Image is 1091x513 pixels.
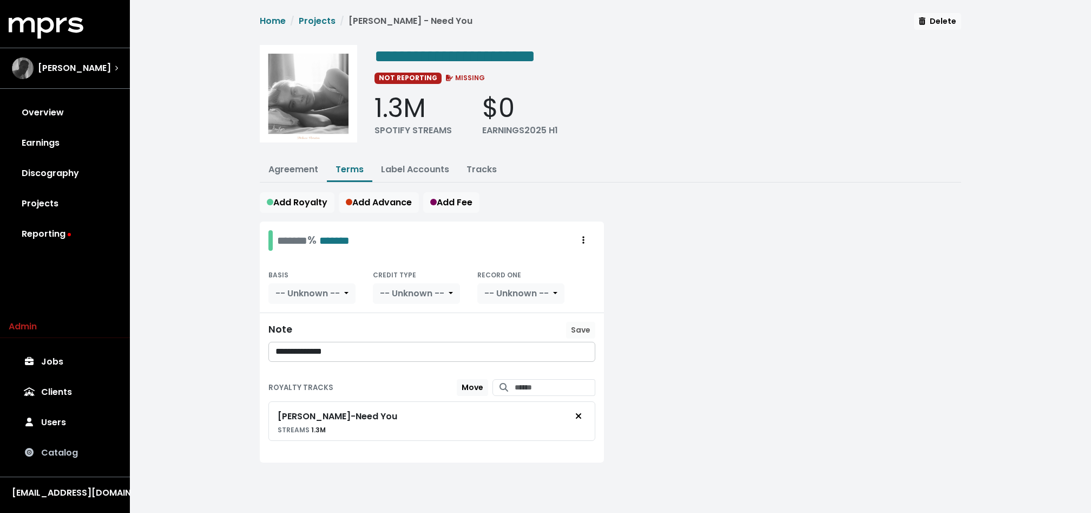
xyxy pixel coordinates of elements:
button: Add Royalty [260,192,334,213]
a: Label Accounts [381,163,449,176]
nav: breadcrumb [260,15,472,36]
button: Add Fee [423,192,479,213]
span: Edit value [319,235,350,246]
div: 1.3M [374,93,452,124]
small: RECORD ONE [477,270,521,280]
a: Discography [9,158,121,189]
a: Earnings [9,128,121,158]
small: BASIS [268,270,288,280]
button: Delete [914,13,961,30]
a: Reporting [9,219,121,249]
img: Album cover for this project [260,45,357,142]
button: Remove royalty target [567,406,590,427]
span: Edit value [277,235,307,246]
div: [PERSON_NAME] - Need You [278,410,397,423]
button: -- Unknown -- [373,283,460,304]
span: % [307,232,317,248]
small: ROYALTY TRACKS [268,382,333,393]
a: Overview [9,98,121,128]
a: Projects [9,189,121,219]
a: Terms [336,163,364,176]
button: Move [457,379,488,396]
button: [EMAIL_ADDRESS][DOMAIN_NAME] [9,486,121,500]
a: Agreement [268,163,318,176]
small: CREDIT TYPE [373,270,416,280]
button: Add Advance [339,192,419,213]
a: mprs logo [9,21,83,34]
span: Move [462,382,483,393]
a: Home [260,15,286,27]
span: Add Royalty [267,196,327,209]
div: [EMAIL_ADDRESS][DOMAIN_NAME] [12,486,118,499]
span: -- Unknown -- [484,287,549,300]
a: Jobs [9,347,121,377]
span: Edit value [374,48,535,65]
a: Clients [9,377,121,407]
span: Add Advance [346,196,412,209]
a: Tracks [466,163,497,176]
a: Catalog [9,438,121,468]
span: [PERSON_NAME] [38,62,111,75]
div: SPOTIFY STREAMS [374,124,452,137]
a: Users [9,407,121,438]
small: 1.3M [278,425,326,434]
div: EARNINGS 2025 H1 [482,124,558,137]
span: Delete [919,16,956,27]
button: Royalty administration options [571,230,595,251]
button: -- Unknown -- [268,283,356,304]
button: -- Unknown -- [477,283,564,304]
span: -- Unknown -- [380,287,444,300]
input: Search for tracks by title and link them to this royalty [515,379,595,396]
img: The selected account / producer [12,57,34,79]
span: Add Fee [430,196,472,209]
a: Projects [299,15,336,27]
div: Note [268,324,292,335]
span: -- Unknown -- [275,287,340,300]
span: NOT REPORTING [374,73,442,83]
div: $0 [482,93,558,124]
li: [PERSON_NAME] - Need You [336,15,472,28]
span: MISSING [444,73,485,82]
span: STREAMS [278,425,310,434]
